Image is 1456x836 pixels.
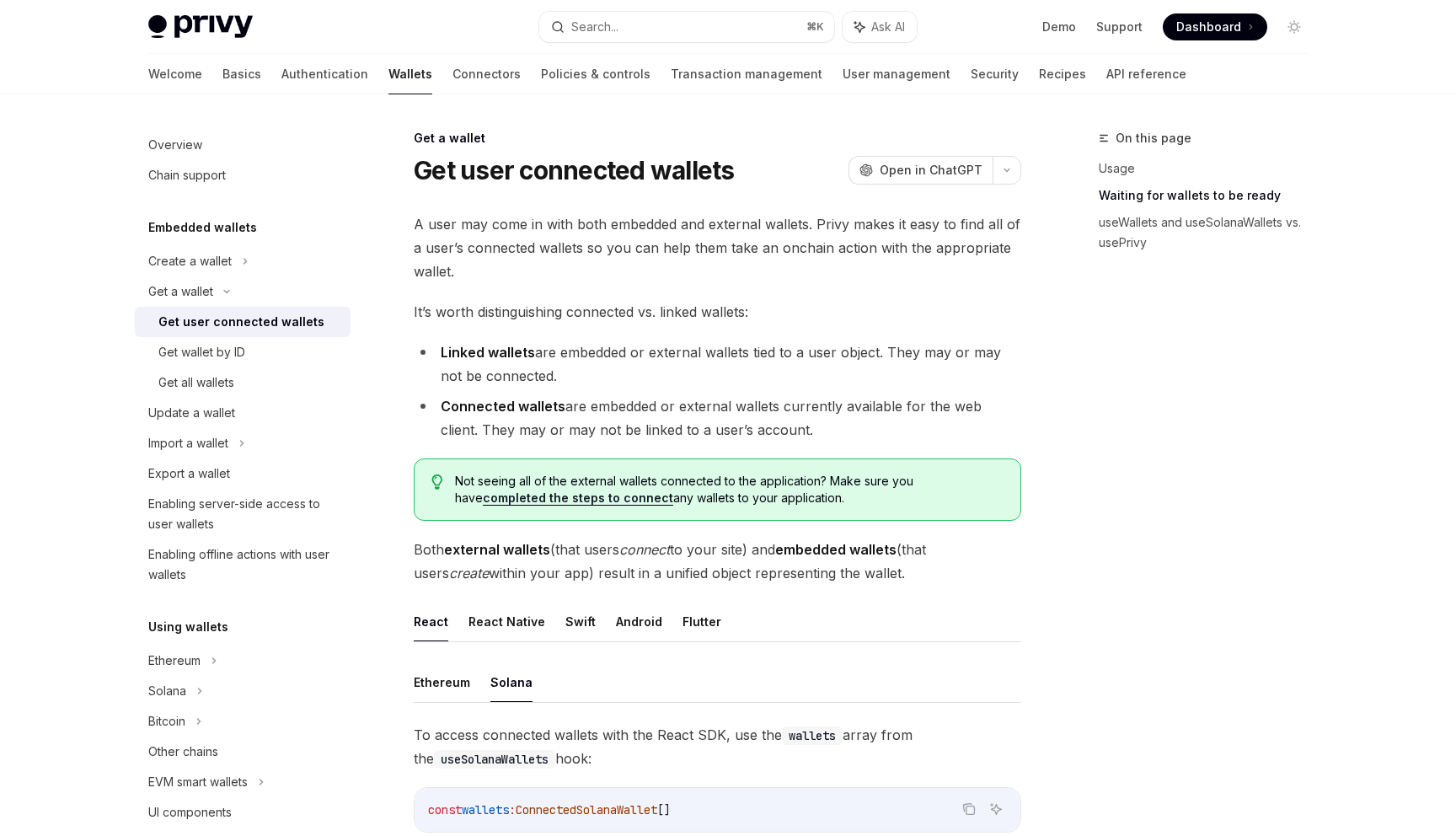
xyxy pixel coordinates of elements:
div: Solana [148,681,186,701]
span: ConnectedSolanaWallet [516,802,657,817]
a: Wallets [388,54,432,94]
a: Usage [1099,155,1321,182]
div: Export a wallet [148,464,230,484]
a: Other chains [135,737,351,767]
div: Get user connected wallets [158,312,324,332]
div: EVM smart wallets [148,772,248,792]
strong: embedded wallets [775,541,897,558]
div: Enabling server-side access to user wallets [148,494,340,534]
a: Export a wallet [135,458,351,489]
a: Update a wallet [135,398,351,428]
div: Update a wallet [148,403,235,423]
span: Not seeing all of the external wallets connected to the application? Make sure you have any walle... [455,473,1004,506]
button: Open in ChatGPT [848,156,993,185]
svg: Tip [431,474,443,490]
span: Ask AI [871,19,905,35]
span: Dashboard [1176,19,1241,35]
button: Search...⌘K [539,12,834,42]
div: UI components [148,802,232,823]
div: Get a wallet [148,281,213,302]
h5: Using wallets [148,617,228,637]
div: Create a wallet [148,251,232,271]
div: Ethereum [148,651,201,671]
a: API reference [1106,54,1186,94]
a: Welcome [148,54,202,94]
span: To access connected wallets with the React SDK, use the array from the hook: [414,723,1021,770]
span: Both (that users to your site) and (that users within your app) result in a unified object repres... [414,538,1021,585]
button: Solana [490,662,533,702]
strong: external wallets [444,541,550,558]
a: Basics [222,54,261,94]
div: Chain support [148,165,226,185]
a: Demo [1042,19,1076,35]
button: Flutter [682,602,721,641]
a: Enabling server-side access to user wallets [135,489,351,539]
h1: Get user connected wallets [414,155,735,185]
a: useWallets and useSolanaWallets vs. usePrivy [1099,209,1321,256]
div: Enabling offline actions with user wallets [148,544,340,585]
em: connect [619,541,670,558]
code: useSolanaWallets [434,750,555,769]
a: Get wallet by ID [135,337,351,367]
span: : [509,802,516,817]
div: Get all wallets [158,372,234,393]
span: It’s worth distinguishing connected vs. linked wallets: [414,300,1021,324]
code: wallets [782,726,843,745]
div: Overview [148,135,202,155]
div: Get a wallet [414,130,1021,147]
span: A user may come in with both embedded and external wallets. Privy makes it easy to find all of a ... [414,212,1021,283]
a: Get all wallets [135,367,351,398]
span: [] [657,802,671,817]
div: Bitcoin [148,711,185,731]
button: Ethereum [414,662,470,702]
span: Open in ChatGPT [880,162,982,179]
div: Import a wallet [148,433,228,453]
a: Waiting for wallets to be ready [1099,182,1321,209]
button: Copy the contents from the code block [958,798,980,820]
a: UI components [135,797,351,828]
span: ⌘ K [806,20,824,34]
a: Dashboard [1163,13,1267,40]
a: Support [1096,19,1143,35]
div: Search... [571,17,618,37]
a: Chain support [135,160,351,190]
button: Ask AI [843,12,917,42]
a: Security [971,54,1019,94]
button: Swift [565,602,596,641]
a: completed the steps to connect [483,490,673,506]
a: User management [843,54,950,94]
div: Get wallet by ID [158,342,245,362]
div: Other chains [148,742,218,762]
a: Overview [135,130,351,160]
img: light logo [148,15,253,39]
strong: Connected wallets [441,398,565,415]
a: Transaction management [671,54,822,94]
span: wallets [462,802,509,817]
button: React Native [468,602,545,641]
a: Policies & controls [541,54,650,94]
button: React [414,602,448,641]
h5: Embedded wallets [148,217,257,238]
a: Get user connected wallets [135,307,351,337]
span: On this page [1116,128,1191,148]
span: const [428,802,462,817]
button: Ask AI [985,798,1007,820]
a: Authentication [281,54,368,94]
a: Connectors [452,54,521,94]
a: Enabling offline actions with user wallets [135,539,351,590]
strong: Linked wallets [441,344,535,361]
li: are embedded or external wallets tied to a user object. They may or may not be connected. [414,340,1021,388]
li: are embedded or external wallets currently available for the web client. They may or may not be l... [414,394,1021,442]
em: create [449,565,489,581]
button: Android [616,602,662,641]
a: Recipes [1039,54,1086,94]
button: Toggle dark mode [1281,13,1308,40]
